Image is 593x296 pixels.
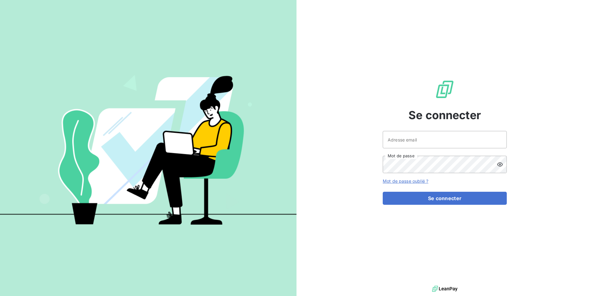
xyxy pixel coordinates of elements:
[383,131,507,148] input: placeholder
[432,284,457,294] img: logo
[408,107,481,123] span: Se connecter
[383,178,428,184] a: Mot de passe oublié ?
[435,79,455,99] img: Logo LeanPay
[383,192,507,205] button: Se connecter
